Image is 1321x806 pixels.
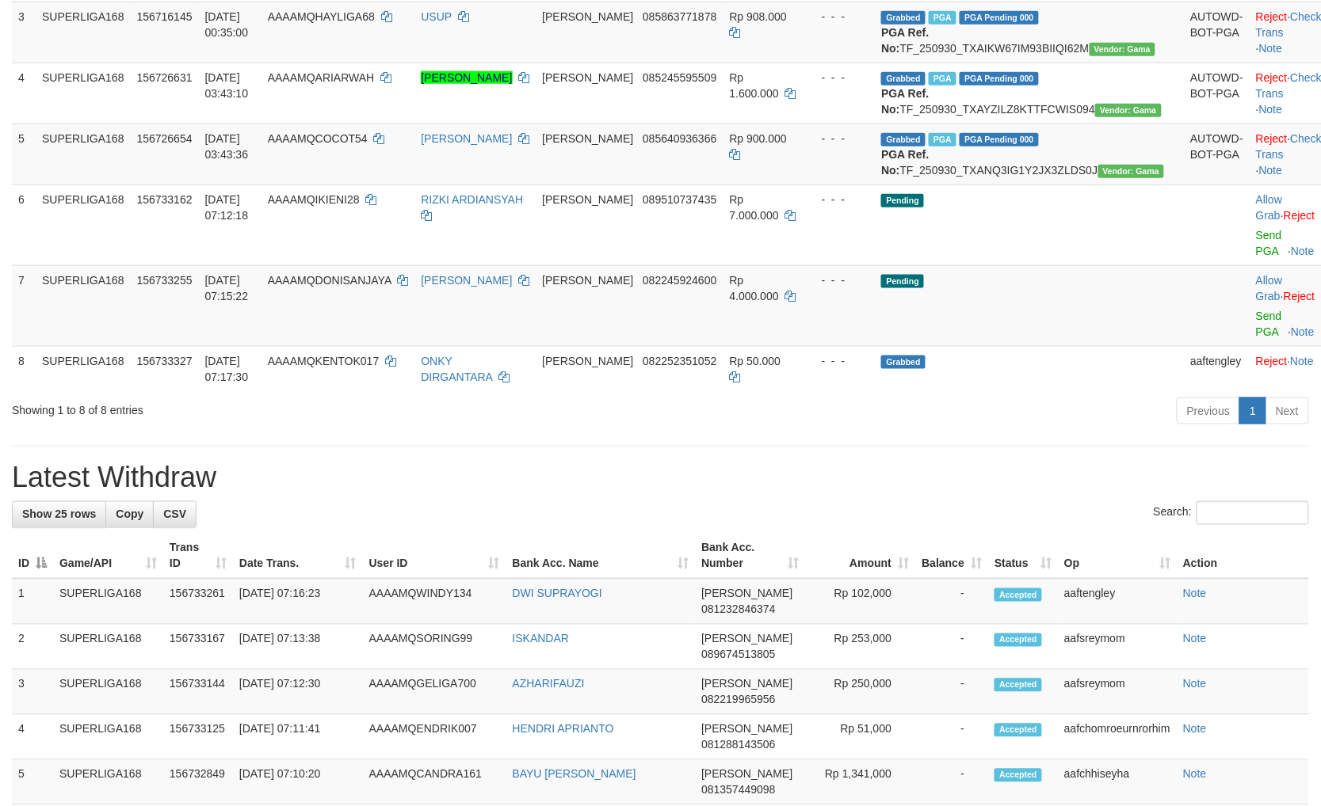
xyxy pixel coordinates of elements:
a: [PERSON_NAME] [421,274,512,287]
span: Accepted [995,633,1042,647]
th: Date Trans.: activate to sort column ascending [233,534,363,579]
a: Note [1183,723,1207,736]
td: aafchhiseyha [1058,760,1177,805]
span: AAAAMQKENTOK017 [268,355,380,367]
a: ONKY DIRGANTARA [421,355,492,383]
span: [PERSON_NAME] [701,723,792,736]
th: Op: activate to sort column ascending [1058,534,1177,579]
a: Note [1259,164,1283,177]
div: - - - [809,192,869,207]
a: Allow Grab [1256,193,1282,222]
span: AAAAMQCOCOT54 [268,132,368,145]
span: Grabbed [881,133,926,146]
td: 156733261 [163,579,233,625]
td: TF_250930_TXAIKW67IM93BIIQI62M [875,2,1184,63]
td: aaftengley [1184,346,1250,391]
td: - [915,670,988,715]
th: Trans ID: activate to sort column ascending [163,534,233,579]
td: SUPERLIGA168 [53,670,163,715]
a: Note [1291,325,1315,338]
h1: Latest Withdraw [12,462,1309,494]
span: [PERSON_NAME] [701,633,792,645]
th: Amount: activate to sort column ascending [805,534,915,579]
td: 7 [12,265,36,346]
td: 4 [12,63,36,124]
span: Copy 082245924600 to clipboard [643,274,716,287]
td: Rp 1,341,000 [805,760,915,805]
span: · [1256,274,1284,302]
span: Copy [116,508,143,521]
a: AZHARIFAUZI [513,678,585,690]
b: PGA Ref. No: [881,26,929,55]
th: ID: activate to sort column descending [12,534,53,579]
a: Note [1259,103,1283,116]
td: [DATE] 07:16:23 [233,579,363,625]
span: Rp 4.000.000 [730,274,779,302]
span: Rp 50.000 [730,355,781,367]
td: SUPERLIGA168 [36,265,131,346]
span: [PERSON_NAME] [542,274,633,287]
a: Next [1266,397,1309,424]
td: 2 [12,625,53,670]
b: PGA Ref. No: [881,148,929,177]
td: SUPERLIGA168 [53,760,163,805]
span: Vendor URL: https://trx31.1velocity.biz [1095,104,1162,117]
span: [PERSON_NAME] [542,132,633,145]
td: 6 [12,184,36,265]
td: SUPERLIGA168 [36,346,131,391]
td: - [915,760,988,805]
span: PGA Pending [960,11,1039,25]
td: SUPERLIGA168 [53,715,163,760]
td: 156733144 [163,670,233,715]
span: Pending [881,275,924,288]
td: 3 [12,670,53,715]
span: [DATE] 03:43:10 [205,71,249,100]
span: Copy 085640936366 to clipboard [643,132,716,145]
td: - [915,625,988,670]
td: TF_250930_TXAYZILZ8KTTFCWIS094 [875,63,1184,124]
span: [PERSON_NAME] [542,10,633,23]
span: Copy 081357449098 to clipboard [701,784,775,796]
a: [PERSON_NAME] [421,71,512,84]
span: Rp 908.000 [730,10,787,23]
a: Send PGA [1256,310,1282,338]
span: Show 25 rows [22,508,96,521]
span: AAAAMQIKIENI28 [268,193,360,206]
span: 156726631 [137,71,193,84]
td: SUPERLIGA168 [36,63,131,124]
div: - - - [809,70,869,86]
td: SUPERLIGA168 [36,124,131,184]
div: Showing 1 to 8 of 8 entries [12,396,539,418]
span: AAAAMQHAYLIGA68 [268,10,375,23]
td: - [915,579,988,625]
span: Vendor URL: https://trx31.1velocity.biz [1098,165,1165,178]
a: Show 25 rows [12,501,106,528]
td: AUTOWD-BOT-PGA [1184,2,1250,63]
td: aafsreymom [1058,625,1177,670]
td: - [915,715,988,760]
input: Search: [1197,501,1309,525]
a: Previous [1177,397,1240,424]
span: Vendor URL: https://trx31.1velocity.biz [1090,43,1156,56]
div: - - - [809,131,869,146]
th: User ID: activate to sort column ascending [363,534,506,579]
a: Note [1259,42,1283,55]
td: SUPERLIGA168 [53,625,163,670]
span: Copy 081232846374 to clipboard [701,603,775,616]
span: PGA Pending [960,133,1039,146]
td: [DATE] 07:12:30 [233,670,363,715]
span: Marked by aafchhiseyha [929,72,956,86]
span: · [1256,193,1284,222]
th: Action [1177,534,1309,579]
td: 5 [12,760,53,805]
span: [PERSON_NAME] [701,587,792,600]
span: Accepted [995,679,1042,692]
span: 156733162 [137,193,193,206]
td: aafsreymom [1058,670,1177,715]
a: Note [1183,587,1207,600]
a: ISKANDAR [513,633,570,645]
td: SUPERLIGA168 [53,579,163,625]
td: TF_250930_TXANQ3IG1Y2JX3ZLDS0J [875,124,1184,184]
td: [DATE] 07:11:41 [233,715,363,760]
label: Search: [1154,501,1309,525]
